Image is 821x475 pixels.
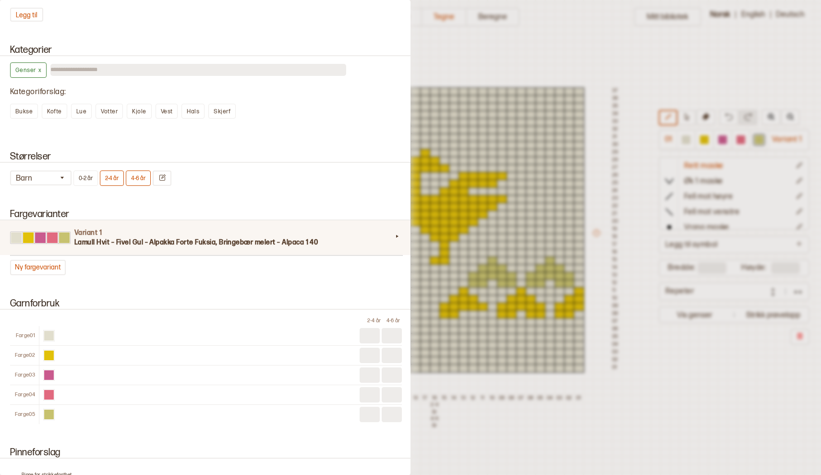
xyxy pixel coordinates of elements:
[10,352,39,359] div: Farge 02
[76,108,86,115] span: Lue
[10,411,39,418] div: Farge 05
[161,108,173,115] span: Vest
[10,260,66,275] button: Ny fargevariant
[158,174,166,181] svg: Endre størrelser
[73,171,98,186] button: 0-2 år
[36,66,41,75] span: x
[15,67,36,74] span: Genser
[10,391,39,398] div: Farge 04
[126,171,151,186] button: 4-6 år
[187,108,199,115] span: Hals
[153,171,171,186] button: Endre størrelser
[214,108,230,115] span: Skjerf
[10,87,402,97] div: Kategoriforslag :
[10,171,72,185] button: Barn
[74,228,392,238] h4: Variant 1
[74,238,392,247] h3: Lamull Hvit – Fivel Gul – Alpakka Forte Fuksia, Bringebær melert – Alpaca 1 40
[10,372,39,378] div: Farge 03
[47,108,61,115] span: Kofte
[100,171,124,186] button: 2-4 år
[132,108,146,115] span: Kjole
[10,8,43,22] button: Legg til
[15,108,33,115] span: Bukse
[101,108,118,115] span: Votter
[385,317,402,324] div: 4-6 år
[10,332,39,339] div: Farge 01
[365,317,383,324] div: 2-4 år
